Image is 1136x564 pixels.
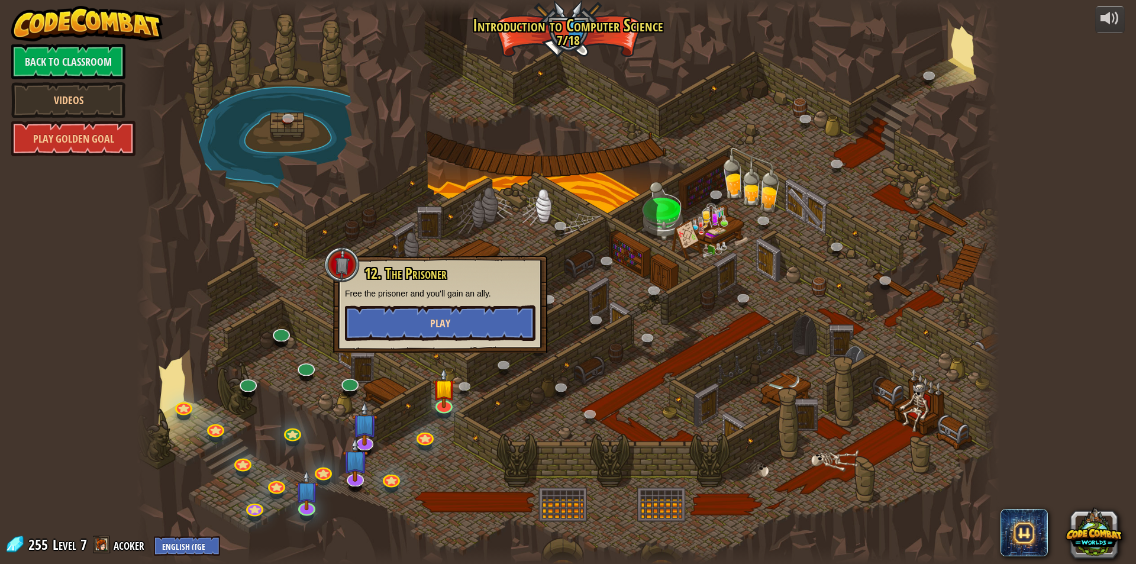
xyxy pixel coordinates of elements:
[343,438,368,482] img: level-banner-unstarted-subscriber.png
[430,316,450,331] span: Play
[345,288,535,299] p: Free the prisoner and you'll gain an ally.
[11,6,163,41] img: CodeCombat - Learn how to code by playing a game
[295,470,318,510] img: level-banner-unstarted-subscriber.png
[1095,6,1125,34] button: Adjust volume
[53,535,76,555] span: Level
[11,121,135,156] a: Play Golden Goal
[352,402,377,446] img: level-banner-unstarted-subscriber.png
[114,535,148,554] a: acoker
[433,368,456,408] img: level-banner-started.png
[345,305,535,341] button: Play
[11,44,125,79] a: Back to Classroom
[80,535,87,554] span: 7
[28,535,51,554] span: 255
[11,82,125,118] a: Videos
[364,263,447,283] span: 12. The Prisoner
